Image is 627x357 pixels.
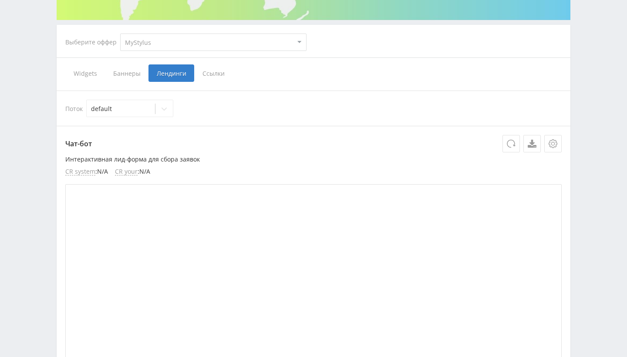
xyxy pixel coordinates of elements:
span: Баннеры [105,64,148,82]
span: Лендинги [148,64,194,82]
p: Чат-бот [65,135,562,152]
button: Настройки [544,135,562,152]
button: Обновить [502,135,520,152]
span: Ссылки [194,64,233,82]
span: Widgets [65,64,105,82]
li: : N/A [65,168,108,175]
span: CR system [65,168,95,175]
span: CR your [115,168,138,175]
p: Интерактивная лид-форма для сбора заявок [65,156,562,163]
div: Выберите оффер [65,39,120,46]
li: : N/A [115,168,150,175]
div: Поток [65,100,562,117]
a: Скачать [523,135,541,152]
